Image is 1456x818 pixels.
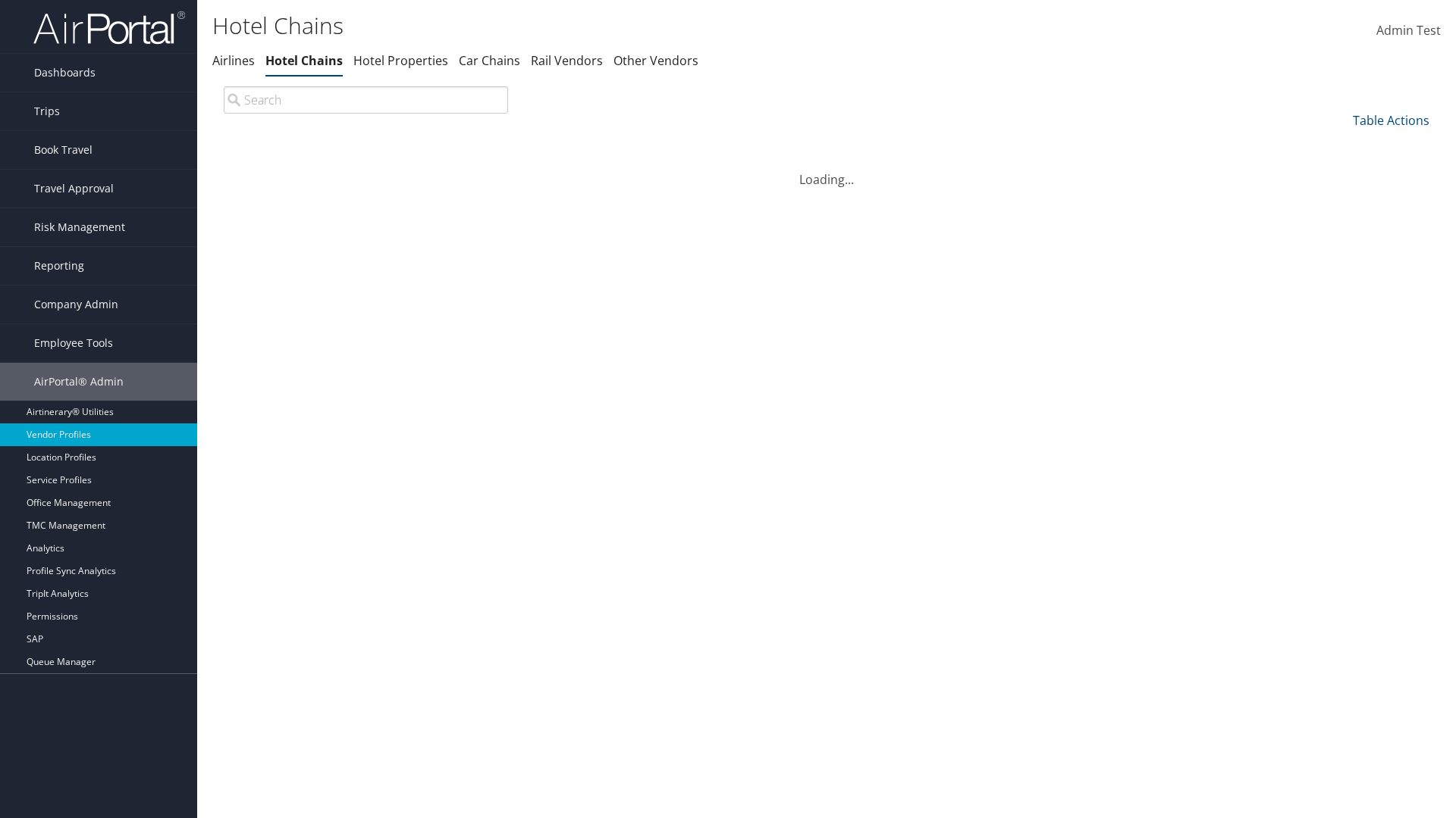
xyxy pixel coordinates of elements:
span: Travel Approval [34,170,114,208]
span: Admin Test [1376,22,1441,39]
span: Risk Management [34,208,125,246]
span: Dashboards [34,54,96,92]
a: Rail Vendors [531,52,603,69]
span: Reporting [34,247,84,285]
a: Table Actions [1353,112,1429,129]
a: Admin Test [1376,8,1441,55]
span: Book Travel [34,131,93,169]
span: Company Admin [34,286,118,323]
a: Other Vendors [613,52,698,69]
span: AirPortal® Admin [34,363,124,401]
div: Loading... [212,152,1441,189]
input: Search [224,86,508,114]
a: Hotel Chains [265,52,343,69]
a: Airlines [212,52,255,69]
h1: Hotel Chains [212,10,1031,42]
a: Car Chains [459,52,520,69]
img: airportal-logo.png [33,10,185,45]
a: Hotel Properties [353,52,448,69]
span: Trips [34,92,60,130]
span: Employee Tools [34,324,113,362]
